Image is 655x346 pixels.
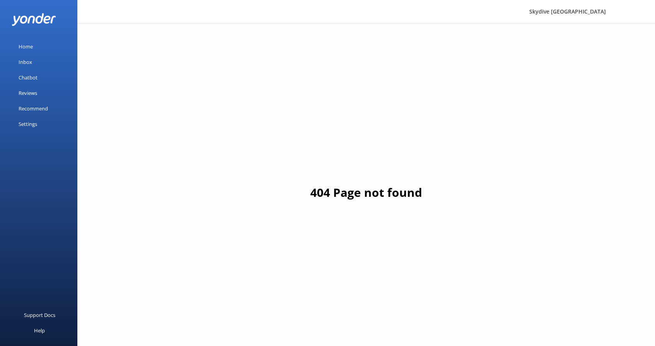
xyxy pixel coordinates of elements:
div: Settings [19,116,37,132]
h1: 404 Page not found [310,183,422,202]
div: Chatbot [19,70,38,85]
div: Reviews [19,85,37,101]
div: Help [34,323,45,338]
div: Inbox [19,54,32,70]
div: Home [19,39,33,54]
div: Recommend [19,101,48,116]
img: yonder-white-logo.png [12,13,56,26]
div: Support Docs [24,307,55,323]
